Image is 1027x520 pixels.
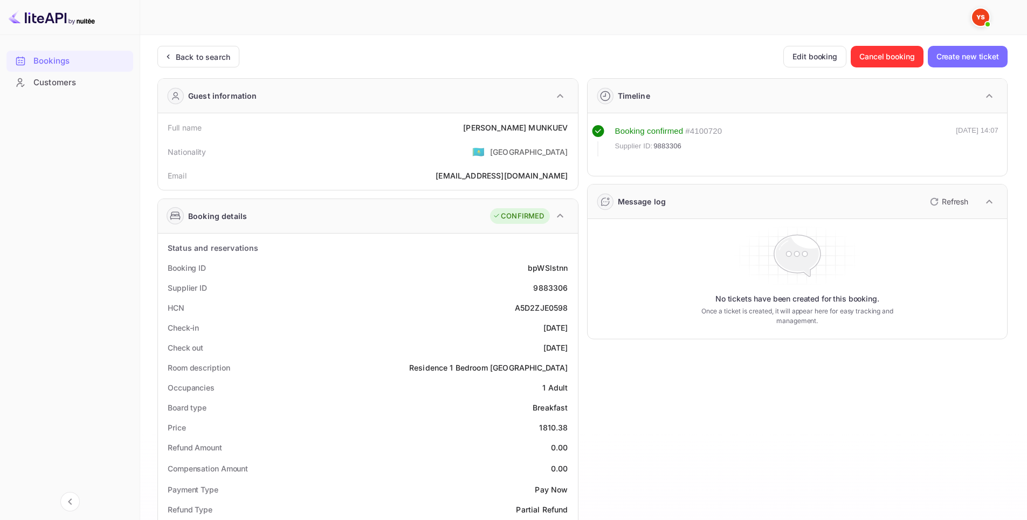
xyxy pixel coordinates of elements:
[533,282,568,293] div: 9883306
[956,125,998,156] div: [DATE] 14:07
[618,90,650,101] div: Timeline
[188,210,247,222] div: Booking details
[9,9,95,26] img: LiteAPI logo
[436,170,568,181] div: [EMAIL_ADDRESS][DOMAIN_NAME]
[6,51,133,71] a: Bookings
[615,125,684,138] div: Booking confirmed
[515,302,568,313] div: A5D2ZJE0598
[168,282,207,293] div: Supplier ID
[539,422,568,433] div: 1810.38
[60,492,80,511] button: Collapse navigation
[168,146,206,158] div: Nationality
[168,382,215,393] div: Occupancies
[715,293,879,304] p: No tickets have been created for this booking.
[535,484,568,495] div: Pay Now
[168,484,218,495] div: Payment Type
[6,72,133,92] a: Customers
[685,125,722,138] div: # 4100720
[463,122,568,133] div: [PERSON_NAME] MUNKUEV
[168,504,212,515] div: Refund Type
[168,302,184,313] div: HCN
[168,463,248,474] div: Compensation Amount
[493,211,544,222] div: CONFIRMED
[615,141,653,152] span: Supplier ID:
[653,141,681,152] span: 9883306
[33,77,128,89] div: Customers
[188,90,257,101] div: Guest information
[928,46,1008,67] button: Create new ticket
[783,46,846,67] button: Edit booking
[33,55,128,67] div: Bookings
[168,122,202,133] div: Full name
[551,442,568,453] div: 0.00
[168,362,230,373] div: Room description
[168,170,187,181] div: Email
[168,242,258,254] div: Status and reservations
[542,382,568,393] div: 1 Adult
[168,262,206,273] div: Booking ID
[6,51,133,72] div: Bookings
[533,402,568,413] div: Breakfast
[409,362,568,373] div: Residence 1 Bedroom [GEOGRAPHIC_DATA]
[851,46,923,67] button: Cancel booking
[543,322,568,333] div: [DATE]
[551,463,568,474] div: 0.00
[972,9,989,26] img: Yandex Support
[168,442,222,453] div: Refund Amount
[168,322,199,333] div: Check-in
[618,196,666,207] div: Message log
[168,422,186,433] div: Price
[176,51,230,63] div: Back to search
[528,262,568,273] div: bpWSlstnn
[168,342,203,353] div: Check out
[942,196,968,207] p: Refresh
[684,306,910,326] p: Once a ticket is created, it will appear here for easy tracking and management.
[6,72,133,93] div: Customers
[168,402,206,413] div: Board type
[490,146,568,158] div: [GEOGRAPHIC_DATA]
[516,504,568,515] div: Partial Refund
[472,142,485,161] span: United States
[543,342,568,353] div: [DATE]
[923,193,973,210] button: Refresh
